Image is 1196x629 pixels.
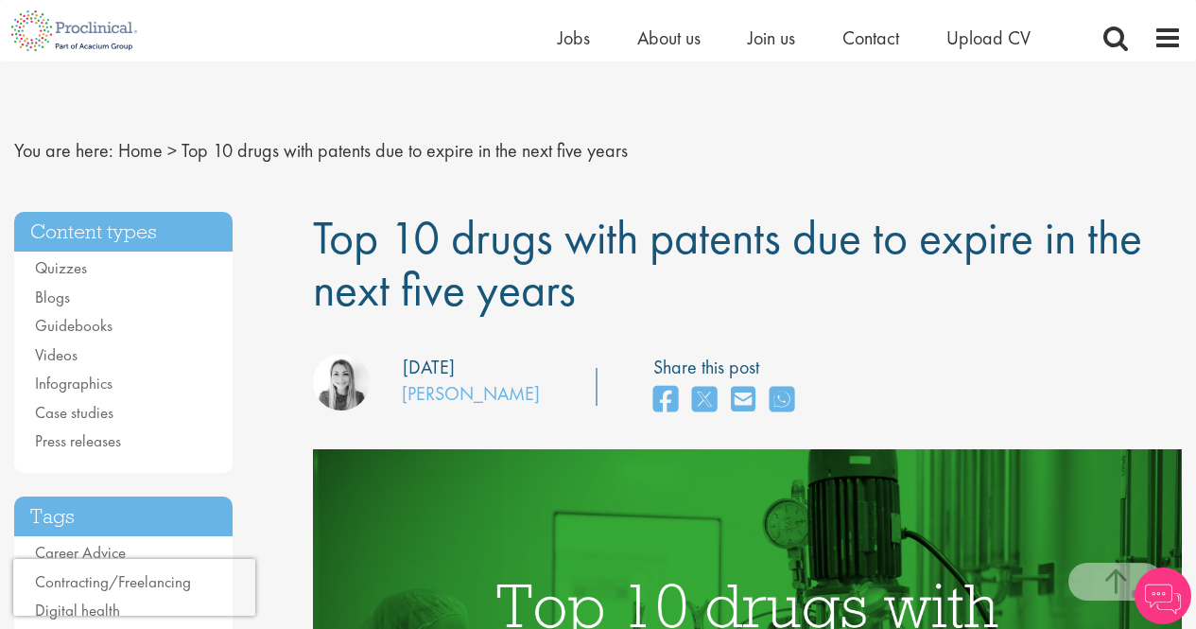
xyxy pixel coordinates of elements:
[842,26,899,50] a: Contact
[35,315,113,336] a: Guidebooks
[653,380,678,421] a: share on facebook
[770,380,794,421] a: share on whats app
[35,430,121,451] a: Press releases
[35,542,126,563] a: Career Advice
[313,207,1142,320] span: Top 10 drugs with patents due to expire in the next five years
[35,257,87,278] a: Quizzes
[167,138,177,163] span: >
[14,212,233,253] h3: Content types
[35,373,113,393] a: Infographics
[692,380,717,421] a: share on twitter
[35,402,113,423] a: Case studies
[182,138,628,163] span: Top 10 drugs with patents due to expire in the next five years
[946,26,1031,50] a: Upload CV
[748,26,795,50] a: Join us
[653,354,804,381] label: Share this post
[313,354,370,411] img: Hannah Burke
[14,138,113,163] span: You are here:
[403,354,455,381] div: [DATE]
[637,26,701,50] a: About us
[118,138,163,163] a: breadcrumb link
[731,380,755,421] a: share on email
[558,26,590,50] a: Jobs
[35,344,78,365] a: Videos
[13,559,255,616] iframe: reCAPTCHA
[14,497,233,537] h3: Tags
[402,381,540,406] a: [PERSON_NAME]
[35,287,70,307] a: Blogs
[1135,568,1191,624] img: Chatbot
